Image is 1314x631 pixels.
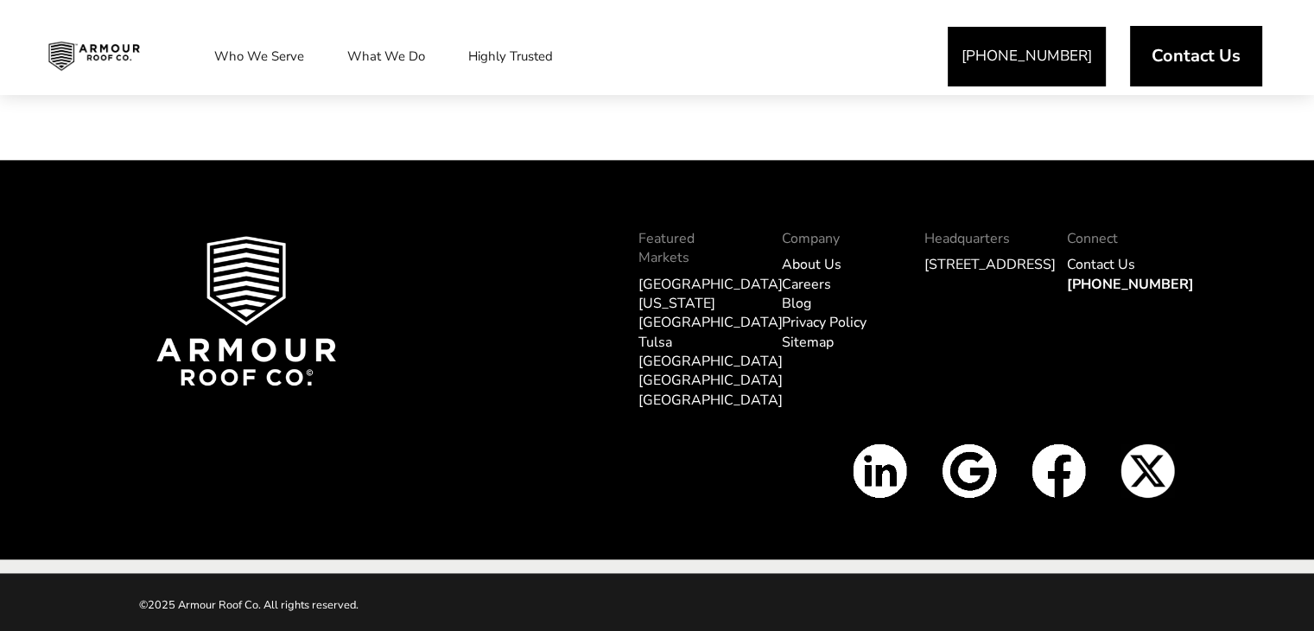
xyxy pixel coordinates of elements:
[1032,443,1086,498] img: Facbook icon white
[638,352,783,371] a: [GEOGRAPHIC_DATA]
[638,229,746,268] p: Featured Markets
[948,27,1106,86] a: [PHONE_NUMBER]
[139,595,657,615] p: ©2025 Armour Roof Co. All rights reserved.
[782,294,811,313] a: Blog
[638,294,783,332] a: [US_STATE][GEOGRAPHIC_DATA]
[782,275,831,294] a: Careers
[638,371,783,390] a: [GEOGRAPHIC_DATA]
[638,333,672,352] a: Tulsa
[197,35,321,78] a: Who We Serve
[782,229,890,248] p: Company
[1067,255,1135,274] a: Contact Us
[1067,275,1194,294] a: [PHONE_NUMBER]
[853,443,907,498] img: Linkedin Icon White
[782,333,834,352] a: Sitemap
[782,255,841,274] a: About Us
[1067,229,1175,248] p: Connect
[782,313,866,332] a: Privacy Policy
[1152,48,1241,65] span: Contact Us
[638,391,783,410] a: [GEOGRAPHIC_DATA]
[156,236,337,386] img: Armour Roof Co Footer Logo 2025
[330,35,442,78] a: What We Do
[638,275,783,294] a: [GEOGRAPHIC_DATA]
[924,255,1056,274] a: [STREET_ADDRESS]
[451,35,570,78] a: Highly Trusted
[942,443,996,498] img: Google Icon White
[35,35,154,78] img: Industrial and Commercial Roofing Company | Armour Roof Co.
[1130,26,1262,86] a: Contact Us
[924,229,1032,248] p: Headquarters
[1120,443,1175,498] img: X Icon White v2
